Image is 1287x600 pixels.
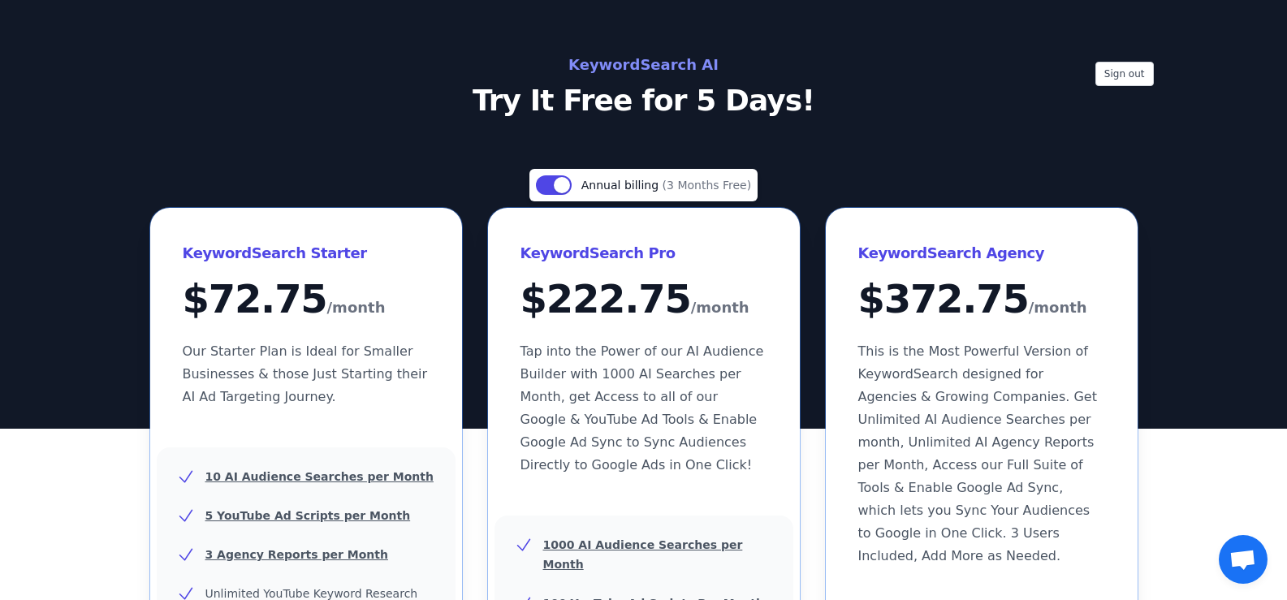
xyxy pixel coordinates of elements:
[543,538,743,571] u: 1000 AI Audience Searches per Month
[327,295,386,321] span: /month
[205,509,411,522] u: 5 YouTube Ad Scripts per Month
[520,240,767,266] h3: KeywordSearch Pro
[520,279,767,321] div: $ 222.75
[1029,295,1087,321] span: /month
[581,179,663,192] span: Annual billing
[280,84,1008,117] p: Try It Free for 5 Days!
[858,240,1105,266] h3: KeywordSearch Agency
[1219,535,1268,584] div: Open chat
[183,240,430,266] h3: KeywordSearch Starter
[205,470,434,483] u: 10 AI Audience Searches per Month
[280,52,1008,78] h2: KeywordSearch AI
[858,279,1105,321] div: $ 372.75
[1095,62,1154,86] button: Sign out
[183,343,428,404] span: Our Starter Plan is Ideal for Smaller Businesses & those Just Starting their AI Ad Targeting Jour...
[520,343,764,473] span: Tap into the Power of our AI Audience Builder with 1000 AI Searches per Month, get Access to all ...
[205,587,418,600] span: Unlimited YouTube Keyword Research
[858,343,1097,563] span: This is the Most Powerful Version of KeywordSearch designed for Agencies & Growing Companies. Get...
[183,279,430,321] div: $ 72.75
[205,548,388,561] u: 3 Agency Reports per Month
[663,179,752,192] span: (3 Months Free)
[691,295,749,321] span: /month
